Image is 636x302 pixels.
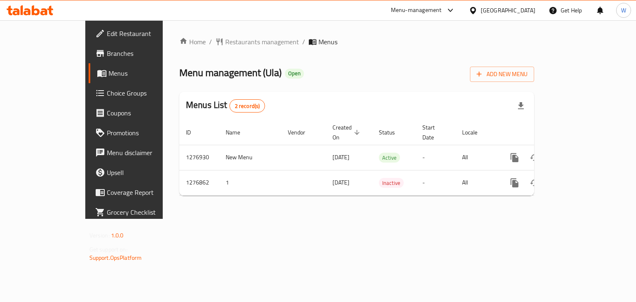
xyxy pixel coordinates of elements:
span: Menus [318,37,337,47]
div: [GEOGRAPHIC_DATA] [481,6,535,15]
a: Support.OpsPlatform [89,252,142,263]
span: Vendor [288,127,316,137]
span: Promotions [107,128,185,138]
span: Inactive [379,178,404,188]
span: Active [379,153,400,163]
button: Change Status [525,148,544,168]
span: Add New Menu [477,69,528,79]
span: Menu disclaimer [107,148,185,158]
li: / [302,37,305,47]
a: Menus [89,63,192,83]
button: more [505,173,525,193]
span: Menus [108,68,185,78]
a: Home [179,37,206,47]
div: Total records count [229,99,265,113]
a: Menu disclaimer [89,143,192,163]
a: Upsell [89,163,192,182]
td: 1 [219,170,281,195]
span: Upsell [107,168,185,177]
span: Status [379,127,406,137]
span: 1.0.0 [111,230,124,241]
td: New Menu [219,145,281,170]
a: Grocery Checklist [89,202,192,222]
li: / [209,37,212,47]
span: Grocery Checklist [107,207,185,217]
span: W [621,6,626,15]
nav: breadcrumb [179,37,534,47]
span: Open [285,70,304,77]
td: 1276862 [179,170,219,195]
span: Restaurants management [225,37,299,47]
div: Menu-management [391,5,442,15]
h2: Menus List [186,99,265,113]
div: Export file [511,96,531,116]
span: Get support on: [89,244,128,255]
a: Choice Groups [89,83,192,103]
td: - [416,170,455,195]
td: - [416,145,455,170]
th: Actions [498,120,591,145]
span: Coupons [107,108,185,118]
button: Change Status [525,173,544,193]
span: Created On [332,122,362,142]
span: Version: [89,230,110,241]
span: Edit Restaurant [107,29,185,38]
td: All [455,145,498,170]
a: Restaurants management [215,37,299,47]
a: Coupons [89,103,192,123]
span: [DATE] [332,152,349,163]
td: 1276930 [179,145,219,170]
span: Choice Groups [107,88,185,98]
a: Coverage Report [89,182,192,202]
td: All [455,170,498,195]
a: Promotions [89,123,192,143]
span: 2 record(s) [230,102,265,110]
span: Locale [462,127,488,137]
button: Add New Menu [470,67,534,82]
a: Branches [89,43,192,63]
span: ID [186,127,202,137]
span: Coverage Report [107,187,185,197]
div: Open [285,69,304,79]
span: Name [226,127,251,137]
button: more [505,148,525,168]
span: Branches [107,48,185,58]
span: Menu management ( Ula ) [179,63,282,82]
span: [DATE] [332,177,349,188]
span: Start Date [422,122,446,142]
a: Edit Restaurant [89,24,192,43]
table: enhanced table [179,120,591,196]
